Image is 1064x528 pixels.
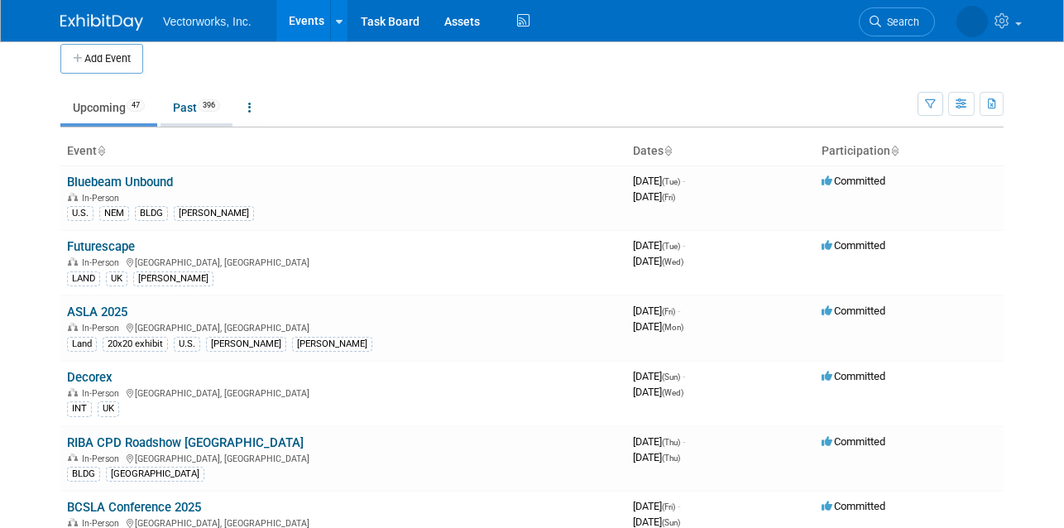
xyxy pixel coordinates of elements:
[68,193,78,201] img: In-Person Event
[67,435,304,450] a: RIBA CPD Roadshow [GEOGRAPHIC_DATA]
[133,271,213,286] div: [PERSON_NAME]
[106,271,127,286] div: UK
[662,177,680,186] span: (Tue)
[99,206,129,221] div: NEM
[822,435,885,448] span: Committed
[683,239,685,252] span: -
[67,255,620,268] div: [GEOGRAPHIC_DATA], [GEOGRAPHIC_DATA]
[822,175,885,187] span: Committed
[956,6,988,37] img: Tania Arabian
[174,337,200,352] div: U.S.
[67,305,127,319] a: ASLA 2025
[135,206,168,221] div: BLDG
[68,257,78,266] img: In-Person Event
[683,435,685,448] span: -
[82,193,124,204] span: In-Person
[82,257,124,268] span: In-Person
[60,137,626,166] th: Event
[82,454,124,464] span: In-Person
[103,337,168,352] div: 20x20 exhibit
[60,92,157,123] a: Upcoming47
[82,388,124,399] span: In-Person
[822,305,885,317] span: Committed
[97,144,105,157] a: Sort by Event Name
[67,467,100,482] div: BLDG
[662,454,680,463] span: (Thu)
[662,372,680,382] span: (Sun)
[815,137,1004,166] th: Participation
[82,323,124,334] span: In-Person
[68,454,78,462] img: In-Person Event
[198,99,220,112] span: 396
[662,502,675,511] span: (Fri)
[633,255,683,267] span: [DATE]
[633,175,685,187] span: [DATE]
[683,175,685,187] span: -
[67,320,620,334] div: [GEOGRAPHIC_DATA], [GEOGRAPHIC_DATA]
[822,239,885,252] span: Committed
[174,206,254,221] div: [PERSON_NAME]
[67,175,173,190] a: Bluebeam Unbound
[633,320,683,333] span: [DATE]
[664,144,672,157] a: Sort by Start Date
[67,370,113,385] a: Decorex
[161,92,232,123] a: Past396
[68,388,78,396] img: In-Person Event
[626,137,815,166] th: Dates
[106,467,204,482] div: [GEOGRAPHIC_DATA]
[67,500,201,515] a: BCSLA Conference 2025
[662,388,683,397] span: (Wed)
[67,401,92,416] div: INT
[633,370,685,382] span: [DATE]
[633,190,675,203] span: [DATE]
[68,518,78,526] img: In-Person Event
[822,370,885,382] span: Committed
[633,386,683,398] span: [DATE]
[678,305,680,317] span: -
[60,14,143,31] img: ExhibitDay
[633,305,680,317] span: [DATE]
[662,323,683,332] span: (Mon)
[292,337,372,352] div: [PERSON_NAME]
[881,16,919,28] span: Search
[60,44,143,74] button: Add Event
[662,518,680,527] span: (Sun)
[662,307,675,316] span: (Fri)
[67,206,93,221] div: U.S.
[68,323,78,331] img: In-Person Event
[662,193,675,202] span: (Fri)
[163,15,252,28] span: Vectorworks, Inc.
[67,271,100,286] div: LAND
[633,239,685,252] span: [DATE]
[67,451,620,464] div: [GEOGRAPHIC_DATA], [GEOGRAPHIC_DATA]
[662,438,680,447] span: (Thu)
[859,7,935,36] a: Search
[890,144,899,157] a: Sort by Participation Type
[127,99,145,112] span: 47
[662,242,680,251] span: (Tue)
[822,500,885,512] span: Committed
[683,370,685,382] span: -
[67,239,135,254] a: Futurescape
[633,500,680,512] span: [DATE]
[633,435,685,448] span: [DATE]
[206,337,286,352] div: [PERSON_NAME]
[678,500,680,512] span: -
[67,386,620,399] div: [GEOGRAPHIC_DATA], [GEOGRAPHIC_DATA]
[662,257,683,266] span: (Wed)
[633,451,680,463] span: [DATE]
[67,337,97,352] div: Land
[633,516,680,528] span: [DATE]
[98,401,119,416] div: UK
